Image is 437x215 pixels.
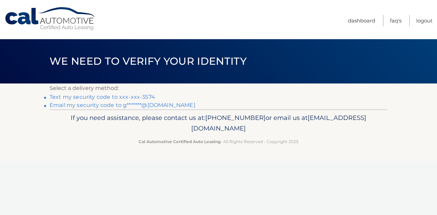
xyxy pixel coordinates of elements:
[54,112,383,134] p: If you need assistance, please contact us at: or email us at
[416,15,433,26] a: Logout
[50,102,195,108] a: Email my security code to g*******@[DOMAIN_NAME]
[50,55,246,67] span: We need to verify your identity
[4,7,97,31] a: Cal Automotive
[390,15,401,26] a: FAQ's
[348,15,375,26] a: Dashboard
[205,114,266,122] span: [PHONE_NUMBER]
[50,83,387,93] p: Select a delivery method:
[54,138,383,145] p: - All Rights Reserved - Copyright 2025
[50,94,155,100] a: Text my security code to xxx-xxx-3574
[139,139,221,144] strong: Cal Automotive Certified Auto Leasing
